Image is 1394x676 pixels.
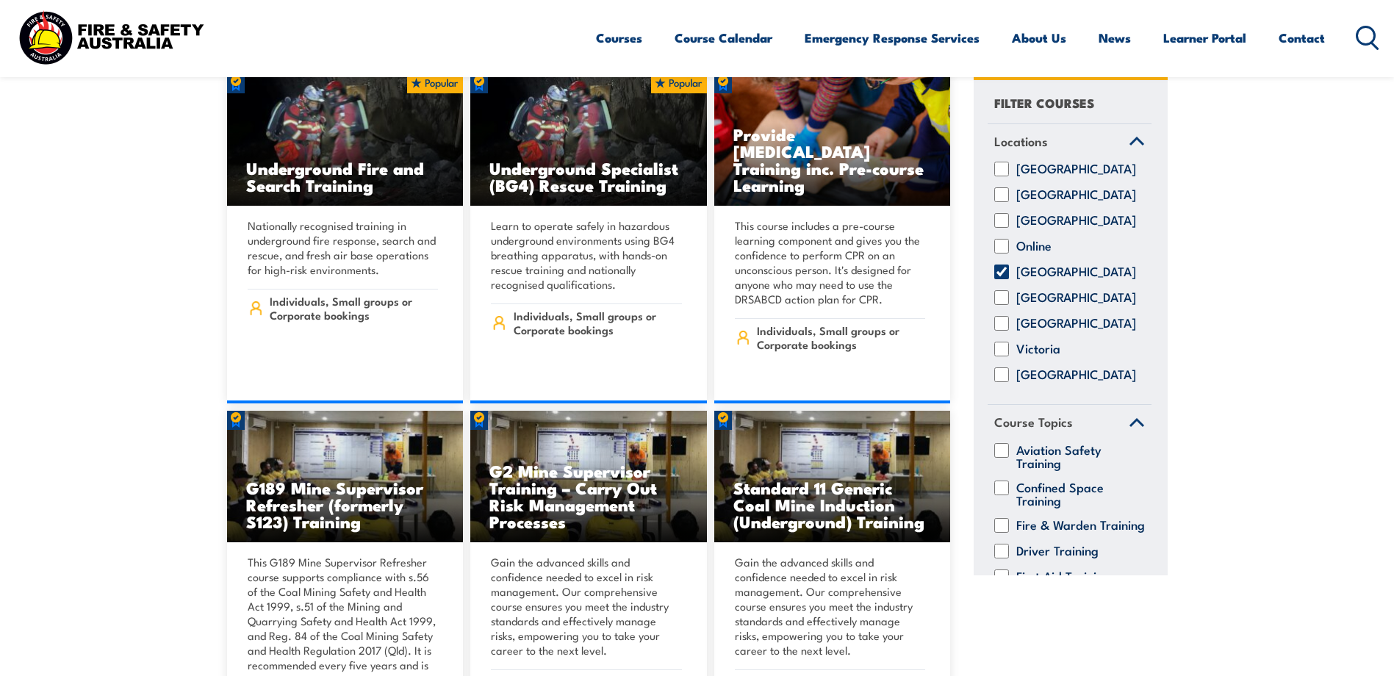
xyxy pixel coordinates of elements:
[1016,368,1136,383] label: [GEOGRAPHIC_DATA]
[1012,18,1066,57] a: About Us
[988,124,1152,162] a: Locations
[733,126,932,193] h3: Provide [MEDICAL_DATA] Training inc. Pre-course Learning
[227,74,464,206] img: Underground mine rescue
[1016,162,1136,177] label: [GEOGRAPHIC_DATA]
[675,18,772,57] a: Course Calendar
[1099,18,1131,57] a: News
[1016,291,1136,306] label: [GEOGRAPHIC_DATA]
[246,479,445,530] h3: G189 Mine Supervisor Refresher (formerly S123) Training
[470,74,707,206] a: Underground Specialist (BG4) Rescue Training
[270,294,438,322] span: Individuals, Small groups or Corporate bookings
[514,309,682,337] span: Individuals, Small groups or Corporate bookings
[227,411,464,543] img: Standard 11 Generic Coal Mine Induction (Surface) TRAINING (1)
[757,323,925,351] span: Individuals, Small groups or Corporate bookings
[714,411,951,543] a: Standard 11 Generic Coal Mine Induction (Underground) Training
[1016,214,1136,229] label: [GEOGRAPHIC_DATA]
[1279,18,1325,57] a: Contact
[733,479,932,530] h3: Standard 11 Generic Coal Mine Induction (Underground) Training
[1016,481,1145,507] label: Confined Space Training
[1016,240,1052,254] label: Online
[805,18,980,57] a: Emergency Response Services
[1016,188,1136,203] label: [GEOGRAPHIC_DATA]
[994,93,1094,112] h4: FILTER COURSES
[714,411,951,543] img: Standard 11 Generic Coal Mine Induction (Surface) TRAINING (1)
[489,462,688,530] h3: G2 Mine Supervisor Training – Carry Out Risk Management Processes
[227,74,464,206] a: Underground Fire and Search Training
[994,413,1073,433] span: Course Topics
[596,18,642,57] a: Courses
[1016,569,1110,584] label: First Aid Training
[714,74,951,206] img: Low Voltage Rescue and Provide CPR
[714,74,951,206] a: Provide [MEDICAL_DATA] Training inc. Pre-course Learning
[470,74,707,206] img: Underground mine rescue
[1016,518,1145,533] label: Fire & Warden Training
[735,555,926,658] p: Gain the advanced skills and confidence needed to excel in risk management. Our comprehensive cou...
[735,218,926,306] p: This course includes a pre-course learning component and gives you the confidence to perform CPR ...
[491,555,682,658] p: Gain the advanced skills and confidence needed to excel in risk management. Our comprehensive cou...
[491,218,682,292] p: Learn to operate safely in hazardous underground environments using BG4 breathing apparatus, with...
[227,411,464,543] a: G189 Mine Supervisor Refresher (formerly S123) Training
[1163,18,1246,57] a: Learner Portal
[248,218,439,277] p: Nationally recognised training in underground fire response, search and rescue, and fresh air bas...
[1016,342,1060,357] label: Victoria
[1016,265,1136,280] label: [GEOGRAPHIC_DATA]
[988,406,1152,444] a: Course Topics
[470,411,707,543] img: Standard 11 Generic Coal Mine Induction (Surface) TRAINING (1)
[1016,544,1099,558] label: Driver Training
[994,132,1048,151] span: Locations
[246,159,445,193] h3: Underground Fire and Search Training
[489,159,688,193] h3: Underground Specialist (BG4) Rescue Training
[470,411,707,543] a: G2 Mine Supervisor Training – Carry Out Risk Management Processes
[1016,317,1136,331] label: [GEOGRAPHIC_DATA]
[1016,443,1145,470] label: Aviation Safety Training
